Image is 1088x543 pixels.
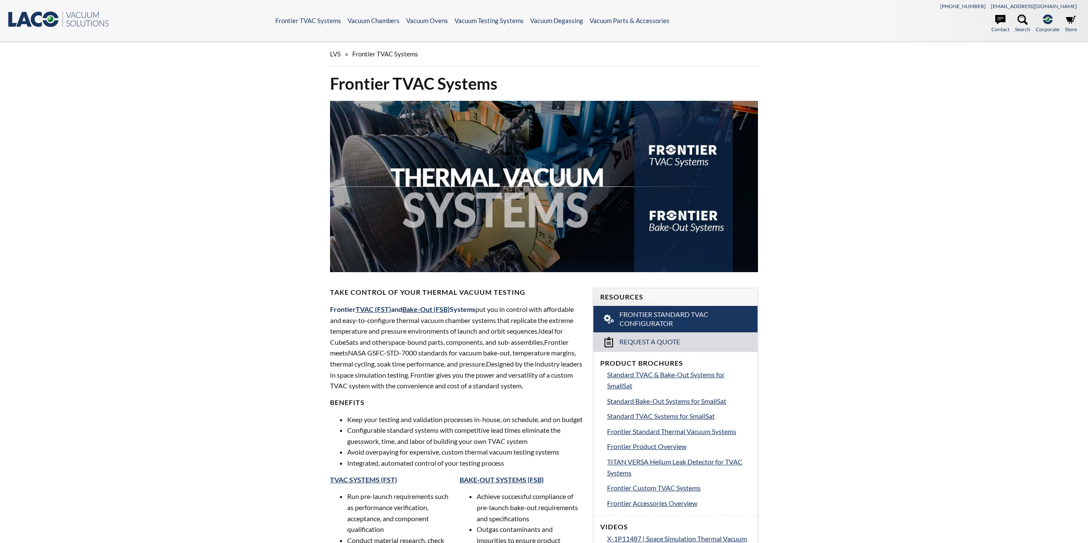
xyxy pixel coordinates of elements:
a: TITAN VERSA Helium Leak Detector for TVAC Systems [607,456,751,478]
a: Frontier Accessories Overview [607,498,751,509]
a: Vacuum Parts & Accessories [590,17,669,24]
h1: Frontier TVAC Systems [330,73,758,94]
a: Request a Quote [593,332,758,352]
a: Standard TVAC & Bake-Out Systems for SmallSat [607,369,751,391]
img: Thermal Vacuum Systems header [330,101,758,272]
span: Frontier Accessories Overview [607,499,697,507]
a: Vacuum Chambers [348,17,400,24]
li: Achieve successful compliance of pre-launch bake-out requirements and specifications [477,491,583,524]
li: Integrated, automated control of your testing process [347,458,583,469]
a: Standard TVAC Systems for SmallSat [607,411,751,422]
span: space-bound parts, components, and sub-assemblies, [388,338,544,346]
a: Vacuum Degassing [530,17,583,24]
li: Run pre-launch requirements such as performance verification, acceptance, and component qualifica... [347,491,453,534]
h4: BENEFITS [330,398,583,407]
span: Standard TVAC & Bake-Out Systems for SmallSat [607,370,725,390]
span: Request a Quote [619,338,680,346]
span: Frontier Standard Thermal Vacuum Systems [607,427,736,435]
h4: Product Brochures [600,359,751,368]
a: Store [1065,15,1077,33]
span: NASA GSFC-STD-7000 standards for vacuum bake-out, temperature margins, thermal cycling, soak time... [330,349,576,368]
li: Avoid overpaying for expensive, custom thermal vacuum testing systems [347,446,583,458]
h4: Take Control of Your Thermal Vacuum Testing [330,288,583,297]
span: Designed by the industry leaders in space simulation testing, Frontier gives you the power and ve... [330,360,582,390]
span: Frontier Custom TVAC Systems [607,484,701,492]
a: [EMAIL_ADDRESS][DOMAIN_NAME] [991,3,1077,9]
span: Frontier TVAC Systems [352,50,418,58]
span: Standard TVAC Systems for SmallSat [607,412,715,420]
a: Frontier Custom TVAC Systems [607,482,751,493]
span: Standard Bake-Out Systems for SmallSat [607,397,726,405]
div: » [330,42,758,66]
a: Frontier TVAC Systems [275,17,341,24]
li: Configurable standard systems with competitive lead times eliminate the guesswork, time, and labo... [347,425,583,446]
a: BAKE-OUT SYSTEMS (FSB) [460,475,544,484]
p: put you in control with affordable and easy-to-configure thermal vacuum chamber systems that repl... [330,304,583,391]
a: Frontier Product Overview [607,441,751,452]
a: Frontier Standard Thermal Vacuum Systems [607,426,751,437]
h4: Videos [600,522,751,531]
span: xtreme temperature and pressure environments of launch and orbit sequences. eal for CubeSats and ... [330,316,573,346]
a: [PHONE_NUMBER] [940,3,986,9]
span: Frontier Standard TVAC Configurator [619,310,734,328]
span: TITAN VERSA Helium Leak Detector for TVAC Systems [607,458,743,477]
a: Frontier Standard TVAC Configurator [593,306,758,332]
a: Vacuum Testing Systems [454,17,524,24]
span: Frontier Product Overview [607,442,687,450]
span: Id [539,327,545,335]
span: Frontier and Systems [330,305,475,313]
a: TVAC SYSTEMS (FST) [330,475,397,484]
a: Contact [991,15,1009,33]
span: Corporate [1036,25,1059,33]
a: Search [1015,15,1030,33]
a: Vacuum Ovens [406,17,448,24]
li: Keep your testing and validation processes in-house, on schedule, and on budget [347,414,583,425]
a: Bake-Out (FSB) [402,305,450,313]
a: Standard Bake-Out Systems for SmallSat [607,396,751,407]
a: TVAC (FST) [356,305,391,313]
h4: Resources [600,293,751,302]
span: LVS [330,50,341,58]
